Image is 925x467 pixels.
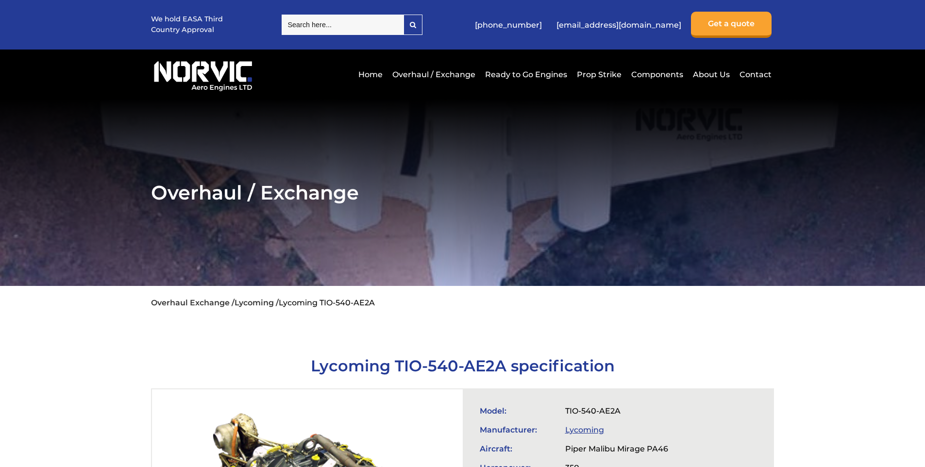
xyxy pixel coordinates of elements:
[151,57,255,92] img: Norvic Aero Engines logo
[151,356,774,375] h1: Lycoming TIO-540-AE2A specification
[483,63,570,86] a: Ready to Go Engines
[279,298,375,307] li: Lycoming TIO-540-AE2A
[552,13,686,37] a: [EMAIL_ADDRESS][DOMAIN_NAME]
[475,401,560,420] td: Model:
[470,13,547,37] a: [PHONE_NUMBER]
[235,298,279,307] a: Lycoming /
[390,63,478,86] a: Overhaul / Exchange
[574,63,624,86] a: Prop Strike
[560,439,680,458] td: Piper Malibu Mirage PA46
[560,401,680,420] td: TIO-540-AE2A
[282,15,404,35] input: Search here...
[690,63,732,86] a: About Us
[691,12,772,38] a: Get a quote
[737,63,772,86] a: Contact
[629,63,686,86] a: Components
[565,425,604,434] a: Lycoming
[151,181,774,204] h2: Overhaul / Exchange
[475,420,560,439] td: Manufacturer:
[151,14,224,35] p: We hold EASA Third Country Approval
[356,63,385,86] a: Home
[475,439,560,458] td: Aircraft:
[151,298,235,307] a: Overhaul Exchange /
